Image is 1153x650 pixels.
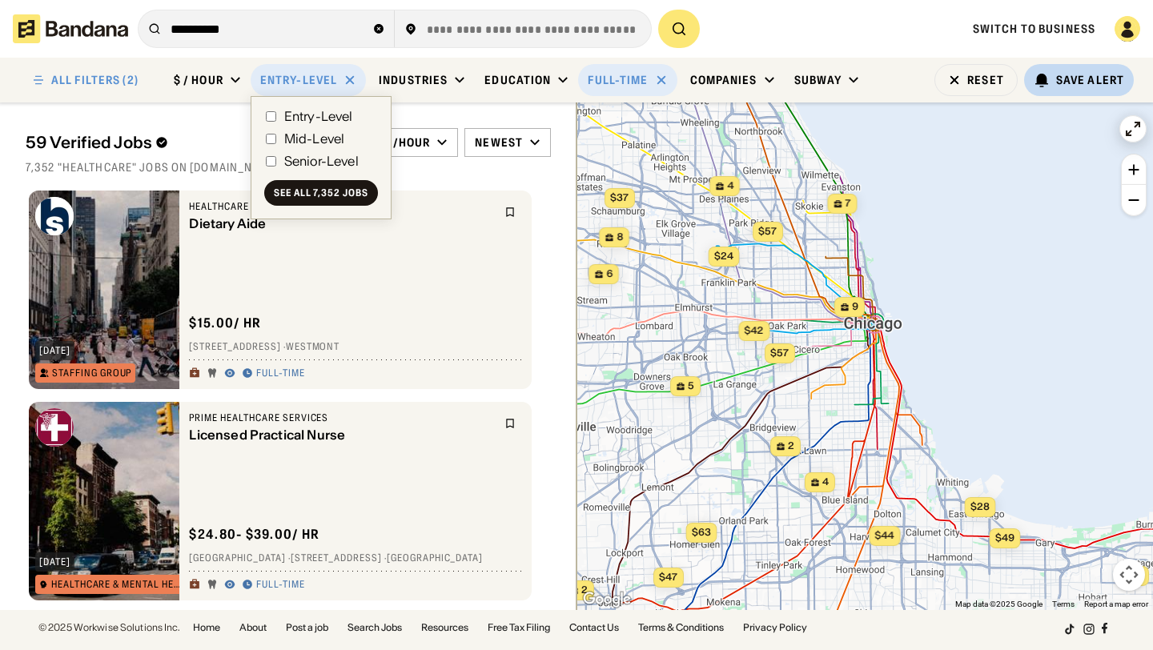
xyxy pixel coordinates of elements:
span: 4 [822,475,829,489]
span: $24 [714,250,733,262]
span: $49 [995,532,1014,544]
a: Open this area in Google Maps (opens a new window) [581,589,633,610]
a: Privacy Policy [743,623,807,632]
div: Newest [475,135,523,150]
div: Save Alert [1056,73,1124,87]
span: $57 [770,347,789,359]
span: $42 [745,324,764,336]
a: Home [193,623,220,632]
span: $28 [970,500,990,512]
div: Education [484,73,551,87]
div: $ 24.80 - $39.00 / hr [189,526,319,543]
div: Companies [690,73,757,87]
a: Terms (opens in new tab) [1052,600,1075,608]
div: Senior-Level [284,154,359,167]
span: 2 [788,439,794,453]
div: © 2025 Workwise Solutions Inc. [38,623,180,632]
div: [STREET_ADDRESS] · Westmont [189,341,522,354]
span: Map data ©2025 Google [955,600,1043,608]
div: Prime Healthcare Services [189,411,495,424]
div: $ 15.00 / hr [189,315,261,331]
div: Healthcare & Mental Health [51,580,183,589]
div: Industries [379,73,448,87]
div: Licensed Practical Nurse [189,427,495,443]
span: 9 [852,300,858,314]
div: $ / hour [174,73,223,87]
a: About [239,623,267,632]
a: Free Tax Filing [488,623,550,632]
a: Report a map error [1084,600,1148,608]
div: 7,352 "healthcare" jobs on [DOMAIN_NAME] [26,160,551,175]
span: 8 [617,231,623,244]
span: $44 [875,529,894,541]
div: [DATE] [39,557,70,567]
div: Healthcare Services Group [189,200,495,213]
div: Reset [967,74,1004,86]
div: Dietary Aide [189,216,495,231]
div: [GEOGRAPHIC_DATA] · [STREET_ADDRESS] · [GEOGRAPHIC_DATA] [189,552,522,565]
div: grid [26,184,551,610]
a: Search Jobs [348,623,402,632]
a: Switch to Business [973,22,1095,36]
div: Entry-Level [260,73,337,87]
img: Prime Healthcare Services logo [35,408,74,447]
span: 4 [727,179,733,193]
button: Map camera controls [1113,559,1145,591]
div: Entry-Level [284,110,353,122]
span: 2 [581,584,588,597]
div: See all 7,352 jobs [274,188,368,198]
span: $47 [659,571,677,583]
div: Mid-Level [284,132,344,145]
img: Healthcare Services Group logo [35,197,74,235]
div: 59 Verified Jobs [26,133,348,152]
img: Bandana logotype [13,14,128,43]
img: Google [581,589,633,610]
span: 7 [846,197,851,211]
span: 5 [688,379,694,393]
div: Subway [794,73,842,87]
div: Full-time [256,579,305,592]
a: Resources [421,623,468,632]
span: $57 [758,225,777,237]
div: Staffing Group [52,368,131,378]
div: ALL FILTERS (2) [51,74,139,86]
span: $37 [610,191,629,203]
div: Full-time [588,73,648,87]
span: 6 [606,267,613,281]
a: Terms & Conditions [638,623,724,632]
div: /hour [393,135,431,150]
a: Contact Us [569,623,619,632]
div: [DATE] [39,346,70,355]
a: Post a job [286,623,328,632]
span: $63 [692,526,711,538]
div: Full-time [256,367,305,380]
